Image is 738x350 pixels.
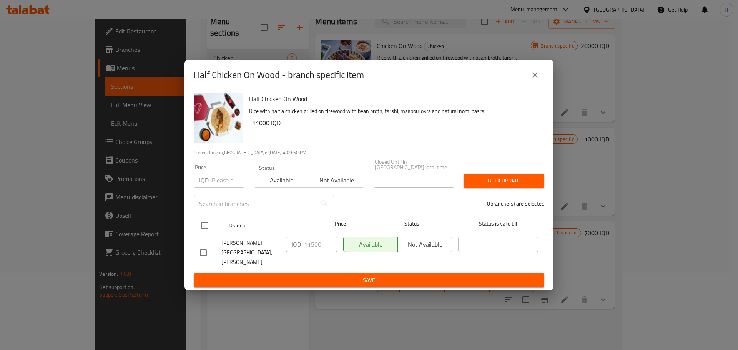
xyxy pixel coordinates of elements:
[194,273,544,287] button: Save
[249,93,538,104] h6: Half Chicken On Wood
[487,200,544,207] p: 0 branche(s) are selected
[291,240,301,249] p: IQD
[229,221,309,231] span: Branch
[194,149,544,156] p: Current time in [GEOGRAPHIC_DATA] is [DATE] 4:09:50 PM
[212,173,244,188] input: Please enter price
[470,176,538,186] span: Bulk update
[221,238,280,267] span: [PERSON_NAME][GEOGRAPHIC_DATA], [PERSON_NAME]
[249,106,538,116] p: Rice with half a chicken grilled on firewood with bean broth, tarshi, maabouj okra and natural no...
[315,219,366,229] span: Price
[194,93,243,143] img: Half Chicken On Wood
[309,173,364,188] button: Not available
[464,174,544,188] button: Bulk update
[254,173,309,188] button: Available
[312,175,361,186] span: Not available
[252,118,538,128] h6: 11000 IQD
[194,196,317,211] input: Search in branches
[257,175,306,186] span: Available
[526,66,544,84] button: close
[458,219,538,229] span: Status is valid till
[372,219,452,229] span: Status
[304,237,337,252] input: Please enter price
[194,69,364,81] h2: Half Chicken On Wood - branch specific item
[199,176,209,185] p: IQD
[200,275,538,285] span: Save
